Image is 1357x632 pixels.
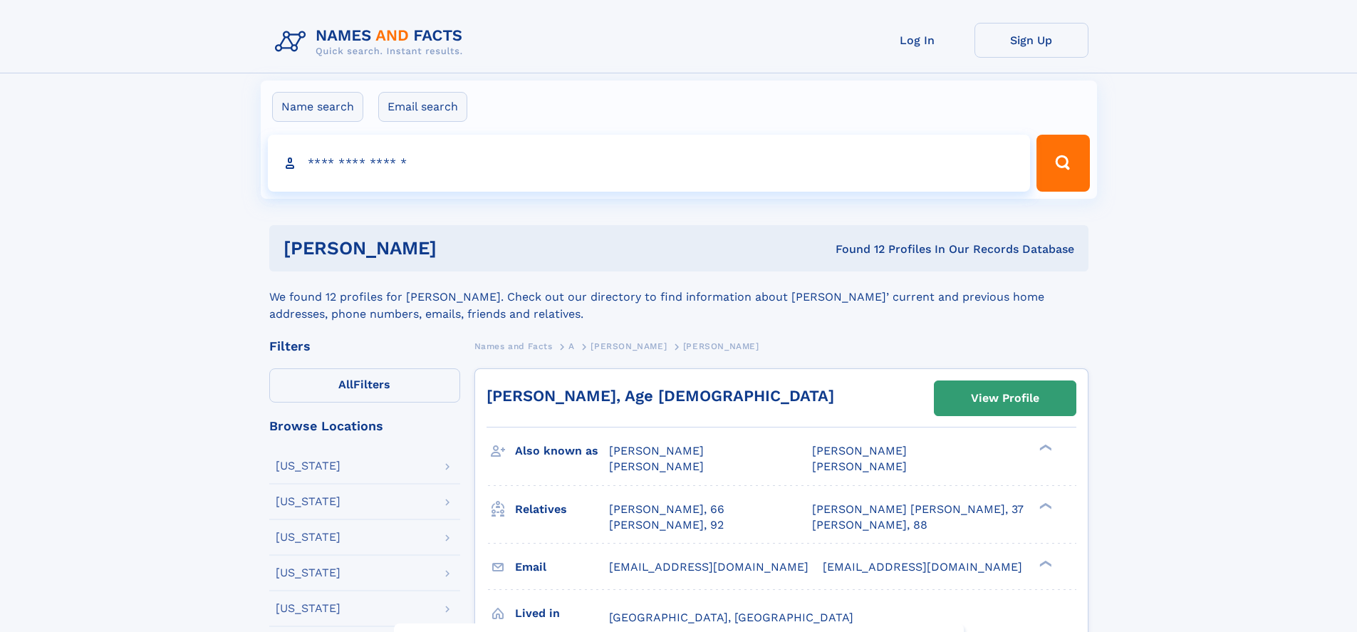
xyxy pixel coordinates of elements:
a: Names and Facts [474,337,553,355]
a: Sign Up [974,23,1088,58]
h3: Email [515,555,609,579]
label: Email search [378,92,467,122]
a: [PERSON_NAME], Age [DEMOGRAPHIC_DATA] [487,387,834,405]
h3: Lived in [515,601,609,626]
span: [PERSON_NAME] [683,341,759,351]
a: Log In [861,23,974,58]
span: [PERSON_NAME] [609,460,704,473]
h1: [PERSON_NAME] [284,239,636,257]
div: [US_STATE] [276,460,340,472]
div: We found 12 profiles for [PERSON_NAME]. Check out our directory to find information about [PERSON... [269,271,1088,323]
div: Found 12 Profiles In Our Records Database [636,242,1074,257]
div: ❯ [1036,443,1053,452]
span: A [568,341,575,351]
button: Search Button [1036,135,1089,192]
a: [PERSON_NAME], 66 [609,502,724,517]
div: [US_STATE] [276,603,340,614]
span: [EMAIL_ADDRESS][DOMAIN_NAME] [609,560,809,574]
img: Logo Names and Facts [269,23,474,61]
span: [PERSON_NAME] [591,341,667,351]
div: [US_STATE] [276,532,340,543]
a: View Profile [935,381,1076,415]
a: [PERSON_NAME], 88 [812,517,927,533]
h3: Relatives [515,497,609,522]
span: [PERSON_NAME] [812,444,907,457]
div: View Profile [971,382,1039,415]
a: [PERSON_NAME] [PERSON_NAME], 37 [812,502,1024,517]
div: ❯ [1036,501,1053,510]
label: Name search [272,92,363,122]
div: Browse Locations [269,420,460,432]
span: All [338,378,353,391]
span: [EMAIL_ADDRESS][DOMAIN_NAME] [823,560,1022,574]
input: search input [268,135,1031,192]
div: [US_STATE] [276,496,340,507]
label: Filters [269,368,460,403]
span: [GEOGRAPHIC_DATA], [GEOGRAPHIC_DATA] [609,611,853,624]
div: ❯ [1036,559,1053,568]
h3: Also known as [515,439,609,463]
div: Filters [269,340,460,353]
span: [PERSON_NAME] [609,444,704,457]
a: A [568,337,575,355]
a: [PERSON_NAME], 92 [609,517,724,533]
span: [PERSON_NAME] [812,460,907,473]
div: [US_STATE] [276,567,340,579]
a: [PERSON_NAME] [591,337,667,355]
